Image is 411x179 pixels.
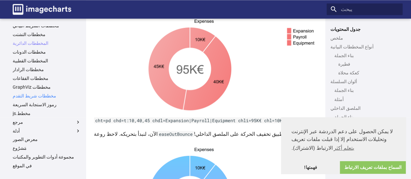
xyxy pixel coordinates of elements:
font: ألوان السلسلة [330,79,357,84]
code: cht=pd chd=t:10,40,45 chdl=Expansion|Payroll|Equipment chli=95K€ chl=10K€|40K€|45K€ [94,117,312,123]
a: بناء الجملة [334,53,399,58]
font: الآن، لنبدأ بتحريكه. لاحظ روعة [94,131,158,137]
a: أنواع المخططات البيانية [330,44,399,50]
font: مَشرُوع [13,146,27,151]
a: بناء الجملة [334,114,399,120]
font: في الموقع [13,163,32,168]
font: فطيرة [338,61,350,67]
img: جدول [94,15,317,111]
a: فطيرة [338,61,399,67]
font: بناء الجملة [334,114,354,119]
font: رموز الاستجابة السريعة [13,102,57,107]
a: مخططات الفقاعات [13,75,81,81]
a: مخططات شريط التقدم [13,93,81,99]
font: مخططات التشتت [13,32,45,37]
a: رفض رسالة ملف تعريف الارتباط [281,161,340,174]
a: مجموعة أدوات التطوير والمكتبات [13,154,81,160]
a: مخططات الرادار [13,67,81,72]
a: مَشرُوع [13,145,81,151]
a: ألوان السلسلة [330,79,399,84]
font: مخطط.js [13,111,31,116]
font: مخططات الرادار [13,67,44,72]
font: المخططات الدائرية [13,41,48,46]
font: جدول المحتويات [330,27,361,32]
font: مخططات GraphViz [13,84,51,90]
nav: أنواع المخططات البيانية [330,53,399,76]
font: معرض الصور [13,137,38,142]
font: السماح بملفات تعريف الارتباط [344,165,401,170]
a: مخطط.js [13,110,81,116]
font: مجموعة أدوات التطوير والمكتبات [13,154,74,160]
font: بناء الجملة [334,88,354,93]
a: ملخص [330,35,399,41]
a: توثيق مخططات الصور [10,1,74,17]
nav: ألوان السلسلة [330,87,399,102]
a: أمثلة [334,96,399,102]
a: مخططات التشتت [13,32,81,37]
font: لا يمكن الحصول على دعم الدردشة عبر الإنترنت وتحليلات الاستخدام إلا إذا قبلت ملفات تعريف الارتباط ... [291,129,393,151]
a: بناء الجملة [334,87,399,93]
font: أنواع المخططات البيانية [330,44,374,49]
font: المخططات القطبية [13,58,48,63]
a: السماح بملفات تعريف الارتباط [340,161,406,174]
a: رموز الاستجابة السريعة [13,102,81,108]
img: الشعار [13,4,71,15]
font: مرجع [13,120,23,125]
font: مخططات شريط التقدم [13,93,56,98]
font: مخططات الفقاعات [13,76,48,81]
font: الملصق الداخلي [330,105,361,110]
font: مخططات الدونات [13,49,46,55]
nav: الملصق الداخلي [330,114,399,128]
nav: بناء الجملة [334,61,399,76]
font: بناء الجملة [334,53,354,58]
code: easeOutBounce [158,131,194,137]
font: كعكة محلاة [338,70,359,75]
font: تطبيق تخفيف الحركة على الملصق الداخلي! [194,131,285,137]
input: يبحث [327,3,403,15]
font: ملخص [330,35,343,41]
a: مخططات الدونات [13,49,81,55]
a: تعرف على المزيد حول ملفات تعريف الارتباط [333,143,355,153]
font: أمثلة [334,96,344,102]
font: أدلة [13,128,20,134]
a: المخططات الدائرية [13,40,81,46]
a: المخططات القطبية [13,58,81,64]
a: مخططات GraphViz [13,84,81,90]
a: معرض الصور [13,136,81,142]
a: الملصق الداخلي [330,105,399,111]
font: يتعلم أكثر [334,145,354,151]
a: في الموقع [13,163,81,169]
nav: جدول المحتويات [327,26,403,129]
div: موافقة ملفات تعريف الارتباط [281,117,406,174]
font: فهمتها! [304,165,317,170]
a: كعكة محلاة [338,70,399,76]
